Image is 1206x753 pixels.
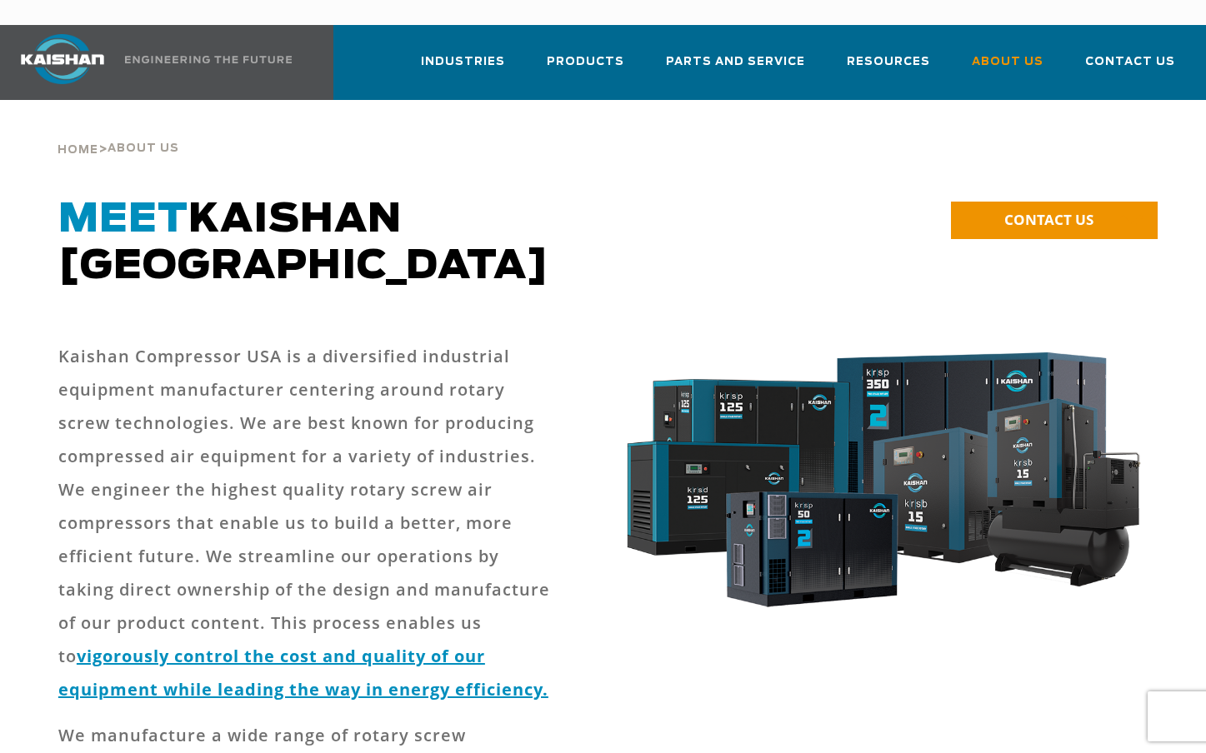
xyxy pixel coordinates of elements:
[58,200,549,287] span: Kaishan [GEOGRAPHIC_DATA]
[547,40,624,97] a: Products
[547,52,624,72] span: Products
[58,645,548,701] a: vigorously control the cost and quality of our equipment while leading the way in energy efficiency.
[58,145,98,156] span: Home
[847,40,930,97] a: Resources
[58,340,560,706] p: Kaishan Compressor USA is a diversified industrial equipment manufacturer centering around rotary...
[1004,210,1093,229] span: CONTACT US
[108,143,179,154] span: About Us
[1085,52,1175,72] span: Contact Us
[421,52,505,72] span: Industries
[951,202,1158,239] a: CONTACT US
[58,200,188,240] span: Meet
[972,40,1043,97] a: About Us
[613,340,1148,629] img: krsb
[58,100,179,163] div: >
[125,56,292,63] img: Engineering the future
[666,52,805,72] span: Parts and Service
[666,40,805,97] a: Parts and Service
[58,142,98,157] a: Home
[972,52,1043,72] span: About Us
[421,40,505,97] a: Industries
[847,52,930,72] span: Resources
[1085,40,1175,97] a: Contact Us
